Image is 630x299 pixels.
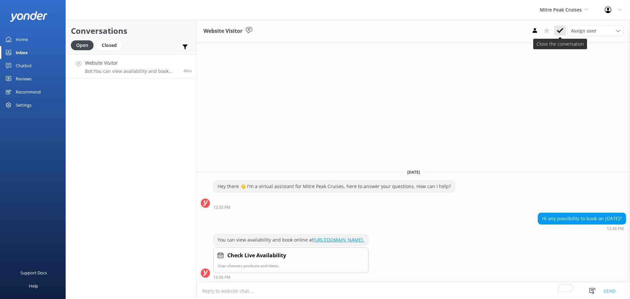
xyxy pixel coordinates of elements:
div: Settings [16,98,31,112]
p: Bot: You can view availability and book online at [URL][DOMAIN_NAME]. [85,68,178,74]
h3: Website Visitor [203,27,242,35]
h4: Check Live Availability [227,251,286,260]
div: Sep 12 2025 12:36pm (UTC +12:00) Pacific/Auckland [538,226,626,231]
div: Inbox [16,46,28,59]
a: Open [71,41,97,49]
div: Open [71,40,94,50]
p: User chooses products and dates. [218,263,364,269]
div: Chatbot [16,59,32,72]
div: Sep 12 2025 12:35pm (UTC +12:00) Pacific/Auckland [213,205,455,209]
textarea: To enrich screen reader interactions, please activate Accessibility in Grammarly extension settings [197,283,630,299]
div: Assign User [568,26,623,36]
div: Hey there 👋 I'm a virtual assistant for Mitre Peak Cruises, here to answer your questions. How ca... [214,181,455,192]
div: You can view availability and book online at [214,234,368,246]
strong: 12:36 PM [213,275,230,279]
span: Mitre Peak Cruises [540,7,582,13]
h2: Conversations [71,25,192,37]
span: [DATE] [403,169,424,175]
div: Hi any possibility to book on [DATE]? [538,213,626,224]
a: [URL][DOMAIN_NAME]. [313,237,364,243]
div: Closed [97,40,122,50]
div: Home [16,33,28,46]
img: yonder-white-logo.png [10,11,48,22]
strong: 12:36 PM [607,227,624,231]
span: Sep 12 2025 12:36pm (UTC +12:00) Pacific/Auckland [183,68,192,74]
div: Sep 12 2025 12:36pm (UTC +12:00) Pacific/Auckland [213,275,368,279]
div: Support Docs [20,266,47,279]
a: Closed [97,41,125,49]
a: Website VisitorBot:You can view availability and book online at [URL][DOMAIN_NAME].46m [66,54,197,79]
span: Assign user [571,27,597,34]
strong: 12:35 PM [213,205,230,209]
div: Reviews [16,72,31,85]
div: Help [29,279,38,292]
div: Recommend [16,85,41,98]
h4: Website Visitor [85,59,178,67]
